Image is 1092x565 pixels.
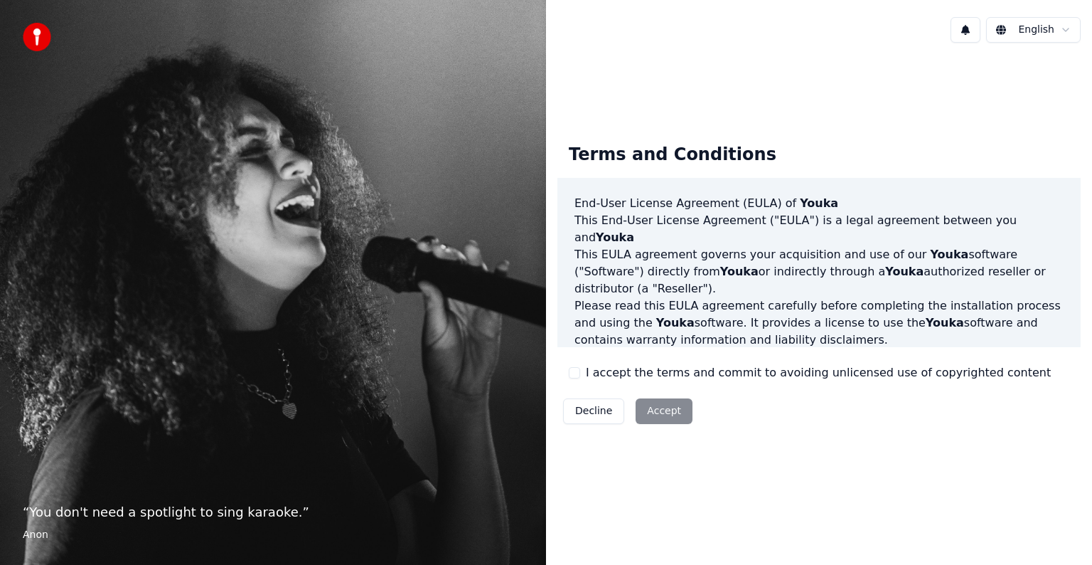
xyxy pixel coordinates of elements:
[926,316,964,329] span: Youka
[586,364,1051,381] label: I accept the terms and commit to avoiding unlicensed use of copyrighted content
[930,248,968,261] span: Youka
[596,231,634,244] span: Youka
[800,196,838,210] span: Youka
[574,246,1064,297] p: This EULA agreement governs your acquisition and use of our software ("Software") directly from o...
[563,398,624,424] button: Decline
[574,195,1064,212] h3: End-User License Agreement (EULA) of
[885,265,924,278] span: Youka
[656,316,695,329] span: Youka
[23,528,523,542] footer: Anon
[720,265,759,278] span: Youka
[23,23,51,51] img: youka
[557,132,788,178] div: Terms and Conditions
[574,297,1064,349] p: Please read this EULA agreement carefully before completing the installation process and using th...
[574,212,1064,246] p: This End-User License Agreement ("EULA") is a legal agreement between you and
[23,502,523,522] p: “ You don't need a spotlight to sing karaoke. ”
